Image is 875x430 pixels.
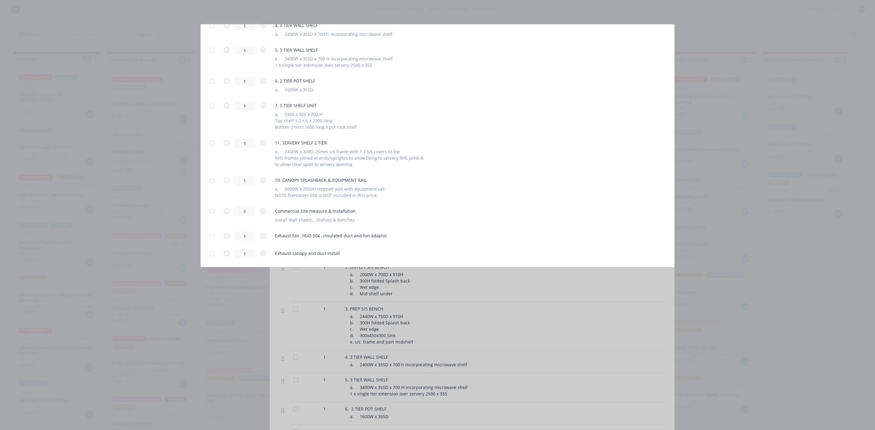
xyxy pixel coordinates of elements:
div: a. 2400W x 300D, 25mm s/s frame with 1.2 s/s covers to top RHS frames joined at ends/uprights to ... [275,148,427,168]
div: a. 3400W x 355D x 700 H incorporating microwave shelf 1 x single tier extension over servery 2500... [275,56,394,68]
span: Exhaust canopy and duct install [275,250,340,256]
div: Install Wall sheets, , Shelves & Benches [275,217,355,223]
span: 11. SERVERY SHELF 2 TIER [275,140,427,146]
span: 6. 2 TIER POT SHELF [275,78,315,84]
div: a. 6000W x 2050H stepped wall with equipment rail NOTE firemaster 550 is NOT included in this price [275,186,385,198]
span: Exhaust fan , HUD 504 , insulated duct and fan adaptor [275,232,387,239]
span: 10. CANOPY SPLASHBACK & EQUIPMENT RAIL [275,177,385,183]
span: 7. 3 TIER SHELF UNIT [275,102,357,109]
span: Commercial Site measure & Installation [275,208,355,214]
span: 5. 3 TIER WALL SHELF [275,47,394,53]
span: 4. 3 TIER WALL SHELF [275,22,392,29]
div: a. 1600W x 355D [275,86,315,93]
div: a. 2300 x 355 x 700 H Top shelf 1.2 s/s x 2300 long Bottom 2 tiers 1600 long x pot rack shelf [275,111,357,130]
div: a. 2400W x 355D x 700 h incorporating microwave shelf [275,31,392,37]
